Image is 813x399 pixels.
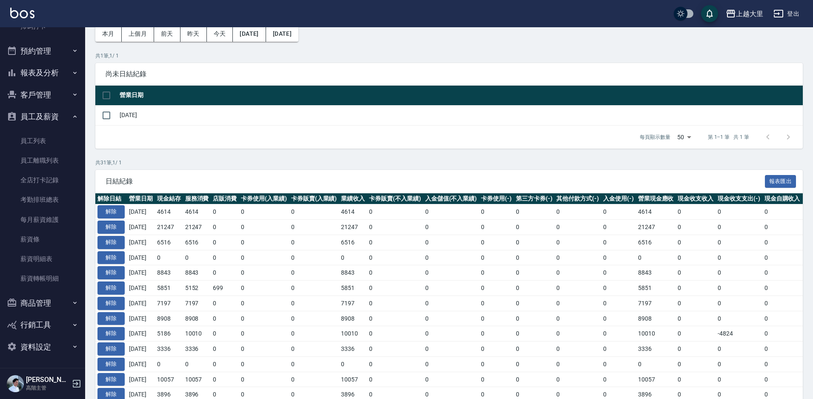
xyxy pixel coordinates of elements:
td: 0 [479,204,514,220]
td: 8843 [339,265,367,281]
td: 0 [601,342,636,357]
th: 解除日結 [95,193,127,204]
td: 0 [367,220,423,235]
td: 0 [155,250,183,265]
td: 0 [514,235,555,250]
td: 8908 [636,311,676,326]
th: 入金儲值(不入業績) [423,193,479,204]
a: 員工列表 [3,131,82,151]
button: 昨天 [180,26,207,42]
p: 高階主管 [26,384,69,392]
th: 營業日期 [117,86,803,106]
td: 0 [676,235,716,250]
td: 0 [514,265,555,281]
td: 0 [211,265,239,281]
td: 10057 [339,372,367,387]
td: 5186 [155,326,183,342]
th: 營業現金應收 [636,193,676,204]
td: 0 [762,326,802,342]
button: 解除 [97,342,125,356]
td: 3336 [155,342,183,357]
button: 報表匯出 [765,175,796,188]
button: 解除 [97,297,125,310]
th: 卡券使用(-) [479,193,514,204]
button: 解除 [97,373,125,386]
button: 報表及分析 [3,62,82,84]
td: 0 [239,235,289,250]
td: 0 [514,342,555,357]
td: [DATE] [127,235,155,250]
td: 0 [211,220,239,235]
td: 10057 [155,372,183,387]
td: 0 [514,372,555,387]
td: [DATE] [127,356,155,372]
button: 前天 [154,26,180,42]
td: 0 [601,235,636,250]
td: 0 [289,250,339,265]
h5: [PERSON_NAME] [26,376,69,384]
td: 0 [367,326,423,342]
td: 0 [289,296,339,311]
img: Logo [10,8,34,18]
td: 6516 [183,235,211,250]
td: 0 [239,204,289,220]
td: 0 [554,250,601,265]
th: 其他付款方式(-) [554,193,601,204]
th: 營業日期 [127,193,155,204]
td: 0 [554,204,601,220]
td: 0 [367,281,423,296]
td: 21247 [183,220,211,235]
td: 10010 [636,326,676,342]
td: 10057 [636,372,676,387]
td: 0 [762,281,802,296]
a: 薪資明細表 [3,249,82,269]
td: 0 [239,311,289,326]
td: [DATE] [127,220,155,235]
button: 解除 [97,266,125,279]
td: 0 [676,265,716,281]
td: 5152 [183,281,211,296]
td: 10010 [339,326,367,342]
th: 入金使用(-) [601,193,636,204]
p: 共 1 筆, 1 / 1 [95,52,803,60]
td: 0 [716,311,762,326]
td: 0 [676,220,716,235]
button: 解除 [97,236,125,249]
td: 0 [423,296,479,311]
td: 0 [514,356,555,372]
td: 0 [367,265,423,281]
td: 8843 [155,265,183,281]
td: 0 [554,372,601,387]
td: 0 [367,250,423,265]
td: 0 [601,220,636,235]
td: 10010 [183,326,211,342]
td: 0 [339,250,367,265]
td: 0 [676,326,716,342]
button: 資料設定 [3,336,82,358]
td: 0 [289,265,339,281]
button: 商品管理 [3,292,82,314]
td: 7197 [339,296,367,311]
td: 0 [636,356,676,372]
td: 0 [676,356,716,372]
td: 0 [601,265,636,281]
button: save [701,5,718,22]
td: 7197 [183,296,211,311]
td: 0 [239,220,289,235]
td: 0 [554,281,601,296]
td: 0 [423,326,479,342]
td: 0 [211,311,239,326]
button: 解除 [97,281,125,295]
a: 全店打卡記錄 [3,170,82,190]
td: 0 [676,296,716,311]
td: 0 [601,281,636,296]
td: 5851 [339,281,367,296]
td: 0 [289,220,339,235]
td: 0 [239,265,289,281]
td: 0 [239,296,289,311]
td: 4614 [636,204,676,220]
th: 卡券販賣(入業績) [289,193,339,204]
td: 0 [716,342,762,357]
td: 0 [289,372,339,387]
a: 每月薪資維護 [3,210,82,230]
